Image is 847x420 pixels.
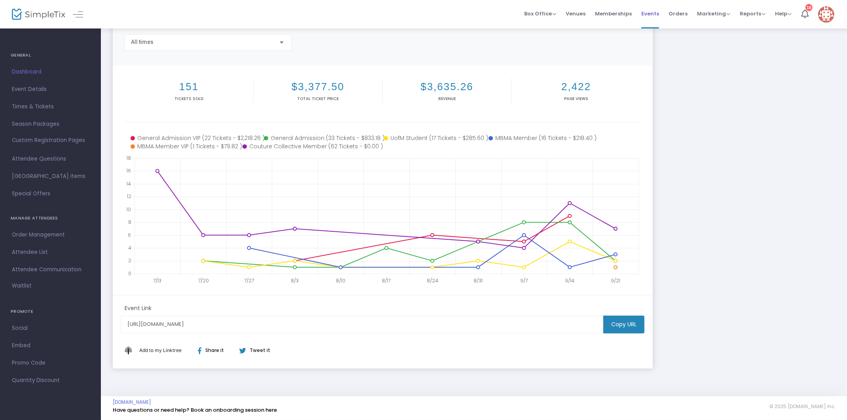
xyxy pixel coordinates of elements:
[198,277,209,284] text: 7/20
[125,304,152,312] m-panel-subtitle: Event Link
[12,67,89,77] span: Dashboard
[126,155,131,161] text: 18
[12,171,89,182] span: [GEOGRAPHIC_DATA] Items
[382,277,391,284] text: 8/17
[520,277,528,284] text: 9/7
[641,4,659,24] span: Events
[128,219,131,225] text: 8
[384,96,510,102] p: Revenue
[566,4,586,24] span: Venues
[384,81,510,93] h2: $3,635.26
[697,10,730,17] span: Marketing
[153,277,161,284] text: 7/13
[12,375,89,386] span: Quantity Discount
[611,277,621,284] text: 9/21
[11,304,90,320] h4: PROMOTE
[126,180,131,187] text: 14
[128,231,131,238] text: 6
[131,39,153,45] span: All times
[595,4,632,24] span: Memberships
[524,10,556,17] span: Box Office
[139,347,182,353] span: Add to my Linktree
[12,341,89,351] span: Embed
[769,403,835,410] span: © 2025 [DOMAIN_NAME] Inc.
[12,102,89,112] span: Times & Tickets
[11,210,90,226] h4: MANAGE ATTENDEES
[603,316,644,333] m-button: Copy URL
[113,399,151,405] a: [DOMAIN_NAME]
[126,81,252,93] h2: 151
[231,347,274,354] div: Tweet it
[12,119,89,129] span: Season Packages
[12,189,89,199] span: Special Offers
[775,10,792,17] span: Help
[137,341,184,360] button: Add This to My Linktree
[126,206,131,212] text: 10
[113,406,277,414] a: Have questions or need help? Book an onboarding session here
[474,277,483,284] text: 8/31
[669,4,688,24] span: Orders
[12,323,89,333] span: Social
[126,96,252,102] p: Tickets sold
[12,84,89,95] span: Event Details
[126,167,131,174] text: 16
[12,265,89,275] span: Attendee Communication
[740,10,766,17] span: Reports
[125,346,137,354] img: linktree
[565,277,574,284] text: 9/14
[244,277,254,284] text: 7/27
[12,230,89,240] span: Order Management
[190,347,239,354] div: Share it
[12,247,89,257] span: Attendee List
[291,277,299,284] text: 8/3
[12,282,32,290] span: Waitlist
[513,96,639,102] p: Page Views
[255,96,381,102] p: Total Ticket Price
[513,81,639,93] h2: 2,422
[427,277,438,284] text: 8/24
[12,136,85,144] span: Custom Registration Pages
[336,277,345,284] text: 8/10
[255,81,381,93] h2: $3,377.50
[805,4,813,11] div: 18
[128,244,131,251] text: 4
[12,358,89,368] span: Promo Code
[128,270,131,277] text: 0
[127,193,131,200] text: 12
[12,154,89,164] span: Attendee Questions
[128,257,131,264] text: 2
[11,47,90,63] h4: GENERAL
